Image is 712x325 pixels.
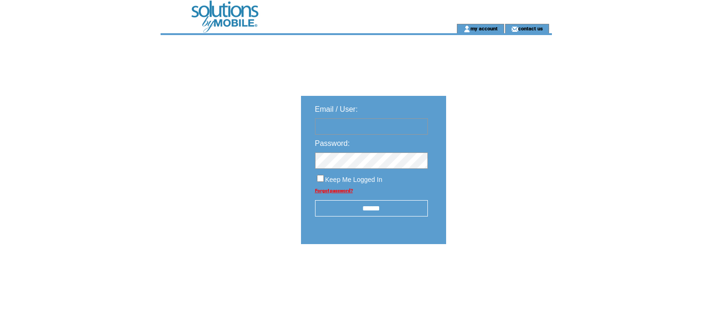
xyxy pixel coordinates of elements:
img: transparent.png;jsessionid=241C492DCD843EED794C6CCFD7876314 [473,267,520,279]
span: Password: [315,139,350,147]
img: contact_us_icon.gif;jsessionid=241C492DCD843EED794C6CCFD7876314 [511,25,518,33]
span: Keep Me Logged In [325,176,382,183]
a: my account [470,25,498,31]
span: Email / User: [315,105,358,113]
a: contact us [518,25,543,31]
a: Forgot password? [315,188,353,193]
img: account_icon.gif;jsessionid=241C492DCD843EED794C6CCFD7876314 [463,25,470,33]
